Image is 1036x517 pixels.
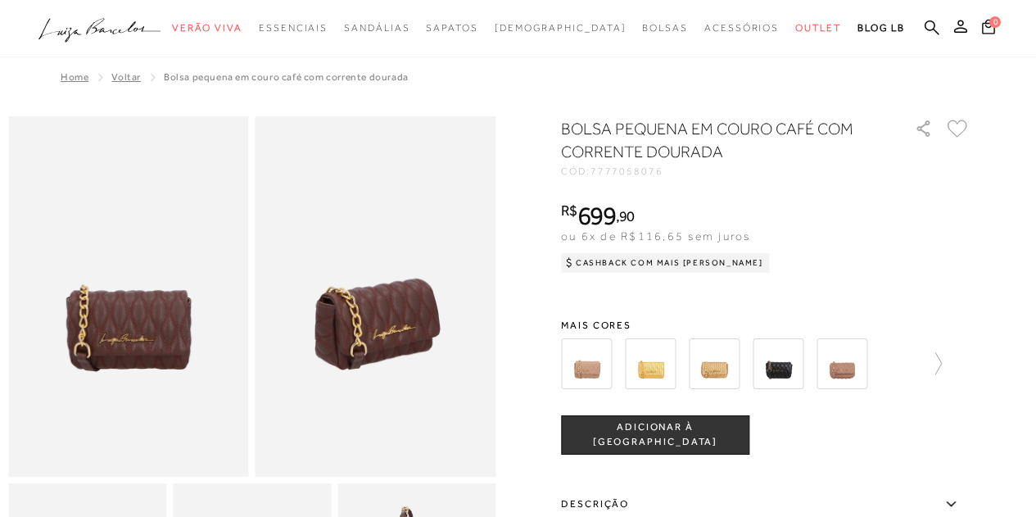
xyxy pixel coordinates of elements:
a: categoryNavScreenReaderText [642,13,688,43]
span: Sapatos [426,22,477,34]
a: categoryNavScreenReaderText [344,13,409,43]
a: BLOG LB [857,13,905,43]
img: BOLSA EM COURO DOURADO COM LOGO METALIZADO LB PEQUENA [625,338,676,389]
img: image [256,116,496,477]
i: , [616,209,635,224]
button: ADICIONAR À [GEOGRAPHIC_DATA] [561,415,749,455]
img: BOLSA EM COURO OURO VELHO COM LOGO METALIZADO LB PEQUENA [689,338,740,389]
span: Outlet [795,22,841,34]
span: ADICIONAR À [GEOGRAPHIC_DATA] [562,420,749,449]
a: categoryNavScreenReaderText [795,13,841,43]
span: 90 [619,207,635,224]
button: 0 [977,18,1000,40]
div: Cashback com Mais [PERSON_NAME] [561,253,770,273]
span: BOLSA PEQUENA EM COURO CAFÉ COM CORRENTE DOURADA [164,71,409,83]
a: categoryNavScreenReaderText [259,13,328,43]
span: Mais cores [561,320,970,330]
span: Verão Viva [172,22,242,34]
span: 7777058076 [590,166,663,177]
i: R$ [561,203,577,218]
span: ou 6x de R$116,65 sem juros [561,229,750,243]
span: Acessórios [704,22,779,34]
div: CÓD: [561,166,889,176]
span: 0 [989,16,1001,28]
a: Voltar [111,71,141,83]
img: image [8,116,249,477]
a: categoryNavScreenReaderText [704,13,779,43]
img: BOLSA EM COURO BEGE COM LOGO METALIZADO LB PEQUENA [561,338,612,389]
h1: BOLSA PEQUENA EM COURO CAFÉ COM CORRENTE DOURADA [561,117,868,163]
span: 699 [577,201,616,230]
span: Sandálias [344,22,409,34]
a: categoryNavScreenReaderText [172,13,242,43]
a: noSubCategoriesText [495,13,627,43]
a: Home [61,71,88,83]
span: Essenciais [259,22,328,34]
img: BOLSA EM COURO PRETA [753,338,803,389]
span: Bolsas [642,22,688,34]
span: [DEMOGRAPHIC_DATA] [495,22,627,34]
a: categoryNavScreenReaderText [426,13,477,43]
span: BLOG LB [857,22,905,34]
img: Bolsa pequena crossbody camel [817,338,867,389]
